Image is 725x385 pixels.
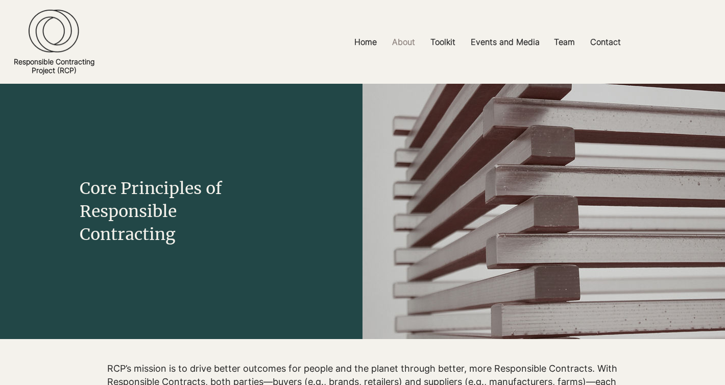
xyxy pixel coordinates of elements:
a: Team [546,31,583,54]
p: About [387,31,420,54]
a: About [384,31,423,54]
p: Toolkit [425,31,461,54]
p: Contact [585,31,626,54]
a: Toolkit [423,31,463,54]
a: Contact [583,31,629,54]
img: pexels-noahdwilke-68725_edited.jpg [362,84,725,339]
a: Home [347,31,384,54]
p: Team [549,31,580,54]
a: Responsible ContractingProject (RCP) [14,57,94,75]
p: Events and Media [466,31,545,54]
a: Events and Media [463,31,546,54]
h1: Core Principles of Responsible Contracting [80,177,273,246]
nav: Site [250,31,725,54]
p: Home [349,31,382,54]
